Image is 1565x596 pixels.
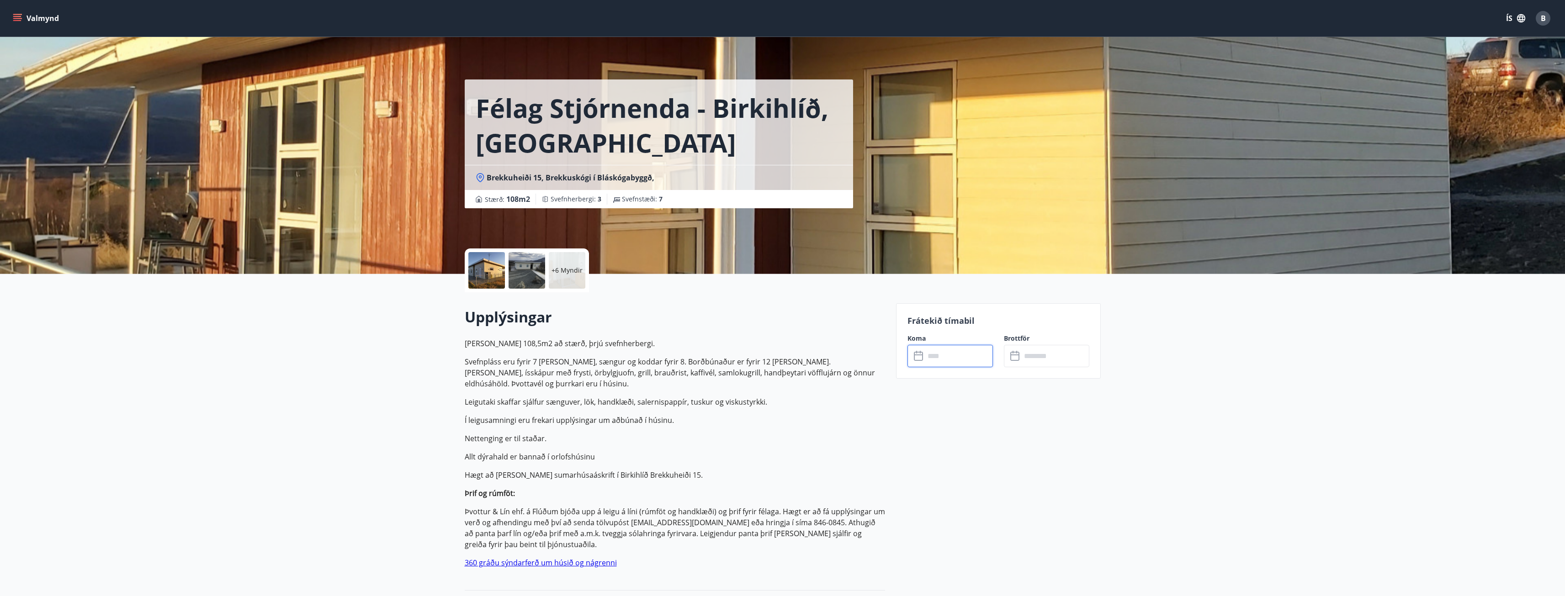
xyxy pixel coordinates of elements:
[476,90,842,160] h1: Félag Stjórnenda - Birkihlíð, [GEOGRAPHIC_DATA]
[465,558,617,568] a: 360 gráðu sýndarferð um húsið og nágrenni
[552,266,583,275] p: +6 Myndir
[465,356,885,389] p: Svefnpláss eru fyrir 7 [PERSON_NAME], sængur og koddar fyrir 8. Borðbúnaður er fyrir 12 [PERSON_N...
[465,451,885,462] p: Allt dýrahald er bannað í orlofshúsinu
[1501,10,1530,26] button: ÍS
[465,506,885,550] p: Þvottur & Lín ehf. á Flúðum bjóða upp á leigu á líni (rúmföt og handklæði) og þrif fyrir félaga. ...
[487,173,654,183] span: Brekkuheiði 15, Brekkuskógi í Bláskógabyggð,
[465,415,885,426] p: Í leigusamningi eru frekari upplýsingar um aðbúnað í húsinu.
[551,195,601,204] span: Svefnherbergi :
[598,195,601,203] span: 3
[907,334,993,343] label: Koma
[622,195,663,204] span: Svefnstæði :
[907,315,1089,327] p: Frátekið tímabil
[11,10,63,26] button: menu
[1004,334,1089,343] label: Brottför
[465,433,885,444] p: Nettenging er til staðar.
[465,338,885,349] p: [PERSON_NAME] 108,5m2 að stærð, þrjú svefnherbergi.
[465,488,515,498] strong: Þrif og rúmföt:
[1532,7,1554,29] button: B
[659,195,663,203] span: 7
[1541,13,1546,23] span: B
[465,307,885,327] h2: Upplýsingar
[506,194,530,204] span: 108 m2
[465,469,885,480] p: Hægt að [PERSON_NAME] sumarhúsaáskrift í Birkihlíð Brekkuheiði 15.
[465,396,885,407] p: Leigutaki skaffar sjálfur sænguver, lök, handklæði, salernispappír, tuskur og viskustyrkki.
[485,194,530,205] span: Stærð :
